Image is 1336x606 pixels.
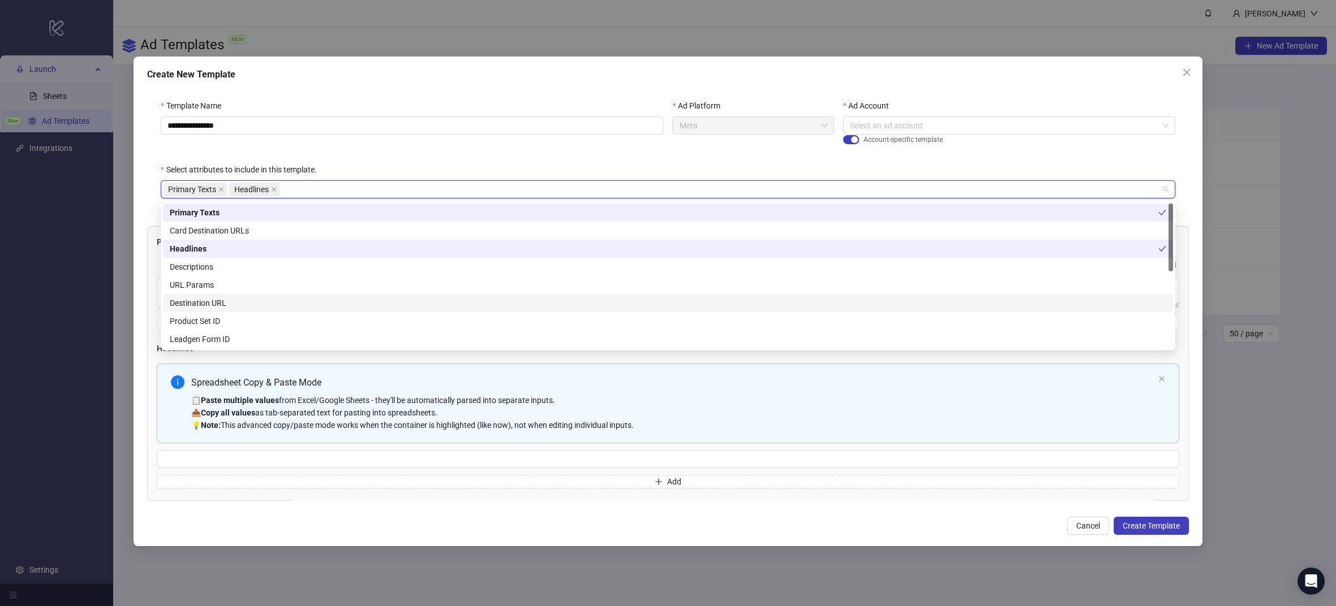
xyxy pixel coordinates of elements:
div: 📋 from Excel/Google Sheets - they'll be automatically parsed into separate inputs. 📤 as tab-separ... [191,394,1154,431]
input: Template Name [161,116,663,135]
input: Select attributes to include in this template. [282,183,284,196]
div: Destination URL [170,297,1166,309]
label: Template Name [161,99,228,112]
div: Leadgen Form ID [163,330,1173,348]
div: Card Destination URLs [163,222,1173,240]
div: Descriptions [170,261,1166,273]
div: Product Set ID [163,312,1173,330]
button: Add [157,475,1179,488]
span: Meta [679,117,827,134]
label: Select attributes to include in this template. [161,163,324,176]
span: close [271,187,277,192]
span: Primary Texts [168,183,216,196]
div: Product Set ID [170,315,1166,327]
button: Close [1178,63,1196,81]
div: Descriptions [163,258,1173,276]
div: Destination URL [163,294,1173,312]
div: Spreadsheet Copy & Paste Mode [191,375,1154,389]
div: URL Params [163,276,1173,294]
div: Headlines [170,243,1158,255]
input: Ad Account [850,117,1158,134]
h4: Primary Texts [157,236,1179,248]
span: Primary Texts [163,183,227,196]
div: Multi-input container - paste or copy values [157,363,1179,488]
span: check [1158,209,1166,217]
span: Headlines [229,183,280,196]
span: Add [667,477,681,486]
span: plus [655,478,663,486]
label: Ad Platform [672,99,727,112]
div: Primary Texts [170,206,1158,219]
span: close [1182,68,1191,77]
button: Cancel [1067,517,1109,535]
label: Ad Account [843,99,896,112]
div: Multi-text input container - paste or copy values [157,257,1179,328]
div: Primary Texts [163,204,1173,222]
div: URL Params [170,279,1166,291]
span: info-circle [171,375,184,389]
button: close [1158,375,1165,383]
span: check [1158,245,1166,253]
h4: Headlines [157,342,1179,354]
div: Headlines [163,240,1173,258]
span: Create Template [1123,521,1180,530]
span: close [1158,375,1165,382]
span: Headlines [234,183,269,196]
span: close [218,187,224,192]
div: Leadgen Form ID [170,333,1166,345]
span: Cancel [1076,521,1100,530]
button: Create Template [1114,517,1189,535]
div: Open Intercom Messenger [1298,568,1325,595]
strong: Paste multiple values [201,396,279,405]
button: Add [157,315,1179,328]
strong: Note: [201,421,221,430]
div: Create New Template [147,68,1189,81]
span: Account-specific template [864,135,943,145]
div: Card Destination URLs [170,224,1166,237]
strong: Copy all values [201,408,255,417]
